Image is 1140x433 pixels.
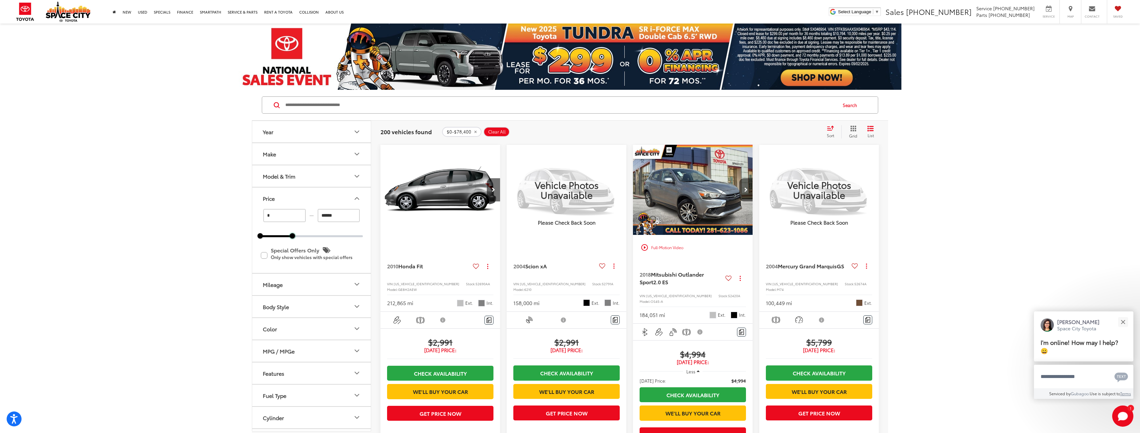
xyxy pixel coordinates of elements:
[387,262,398,270] span: 2010
[737,328,746,337] button: Comments
[353,413,361,421] div: Cylinder
[640,270,704,285] span: Mitsubishi Outlander Sport
[487,178,500,201] button: Next image
[513,365,620,380] a: Check Availability
[1112,406,1133,427] button: Toggle Chat Window
[849,133,857,138] span: Grid
[353,172,361,180] div: Model & Trim
[641,328,649,336] img: Bluetooth®
[653,278,668,286] span: 2.0 ES
[739,329,744,335] img: Comments
[416,316,425,324] img: Emergency Brake Assist
[513,347,620,353] span: [DATE] Price:
[862,125,879,138] button: List View
[263,173,295,179] div: Model & Trim
[488,129,506,135] span: Clear All
[873,9,873,14] span: ​
[482,260,493,272] button: Actions
[867,133,874,138] span: List
[486,300,493,306] span: Int.
[263,303,289,310] div: Body Style
[613,317,618,323] img: Comments
[465,300,473,306] span: Ext.
[640,299,651,304] span: Model:
[777,287,784,292] span: M74
[710,312,716,318] span: Alloy Silver Metallic
[398,262,423,270] span: Honda Fit
[271,255,362,260] p: Only show vehicles with special offers
[766,384,872,399] a: We'll Buy Your Car
[252,165,371,187] button: Model & TrimModel & Trim
[478,300,485,306] span: Gray
[592,281,602,286] span: Stock:
[263,326,277,332] div: Color
[655,328,663,336] img: Aux Input
[772,281,838,286] span: [US_VEHICLE_IDENTIFICATION_NUMBER]
[442,127,482,137] button: remove 0-78400
[1116,315,1130,329] button: Close
[525,316,534,324] img: Satellite Radio
[611,315,620,324] button: Comments
[836,97,867,113] button: Search
[608,260,620,272] button: Actions
[1085,14,1100,19] span: Contact
[380,145,501,235] img: 2010 Honda Fit Base FWD
[640,387,746,402] a: Check Availability
[263,209,306,222] input: minimum Buy price
[466,281,476,286] span: Stock:
[739,178,753,201] button: Next image
[393,316,401,324] img: Aux Input
[812,313,832,327] button: View Disclaimer
[387,299,413,307] div: 212,865 mi
[613,300,620,306] span: Int.
[856,299,863,306] span: Brown
[252,274,371,295] button: MileageMileage
[1090,391,1120,396] span: Use is subject to
[513,281,520,286] span: VIN:
[1057,325,1100,332] p: Space City Toyota
[1120,391,1131,396] a: Terms
[646,293,712,298] span: [US_VEHICLE_IDENTIFICATION_NUMBER]
[487,264,488,269] span: dropdown dots
[682,328,691,336] img: Emergency Brake Assist
[387,384,493,399] a: We'll Buy Your Car
[387,281,394,286] span: VIN:
[837,262,844,270] span: GS
[263,414,284,421] div: Cylinder
[728,293,740,298] span: 52420A
[740,276,741,281] span: dropdown dots
[524,287,532,292] span: 6210
[766,406,872,420] button: Get Price Now
[513,384,620,399] a: We'll Buy Your Car
[263,370,284,376] div: Features
[252,121,371,142] button: YearYear
[613,263,614,269] span: dropdown dots
[353,325,361,333] div: Color
[476,281,490,286] span: 52690AA
[865,317,871,323] img: Comments
[989,12,1030,18] span: [PHONE_NUMBER]
[285,97,836,113] input: Search by Make, Model, or Keyword
[261,244,362,266] label: Special Offers Only
[841,125,862,138] button: Grid View
[640,377,666,384] span: [DATE] Price:
[1112,369,1130,384] button: Chat with SMS
[433,313,453,327] button: View Disclaimer
[592,300,599,306] span: Ext.
[513,262,525,270] span: 2004
[263,348,295,354] div: MPG / MPGe
[484,127,510,137] button: Clear All
[252,385,371,406] button: Fuel TypeFuel Type
[1034,311,1133,399] div: Close[PERSON_NAME]Space City ToyotaI'm online! How may I help? 😀Type your messageChat with SMSSen...
[387,262,470,270] a: 2010Honda Fit
[1114,372,1128,382] svg: Text
[387,287,398,292] span: Model:
[838,9,879,14] a: Select Language​
[252,407,371,428] button: CylinderCylinder
[993,5,1035,12] span: [PHONE_NUMBER]
[387,337,493,347] span: $2,991
[1057,318,1100,325] p: [PERSON_NAME]
[398,287,417,292] span: GE8H2AEW
[669,328,677,336] img: Keyless Entry
[353,128,361,136] div: Year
